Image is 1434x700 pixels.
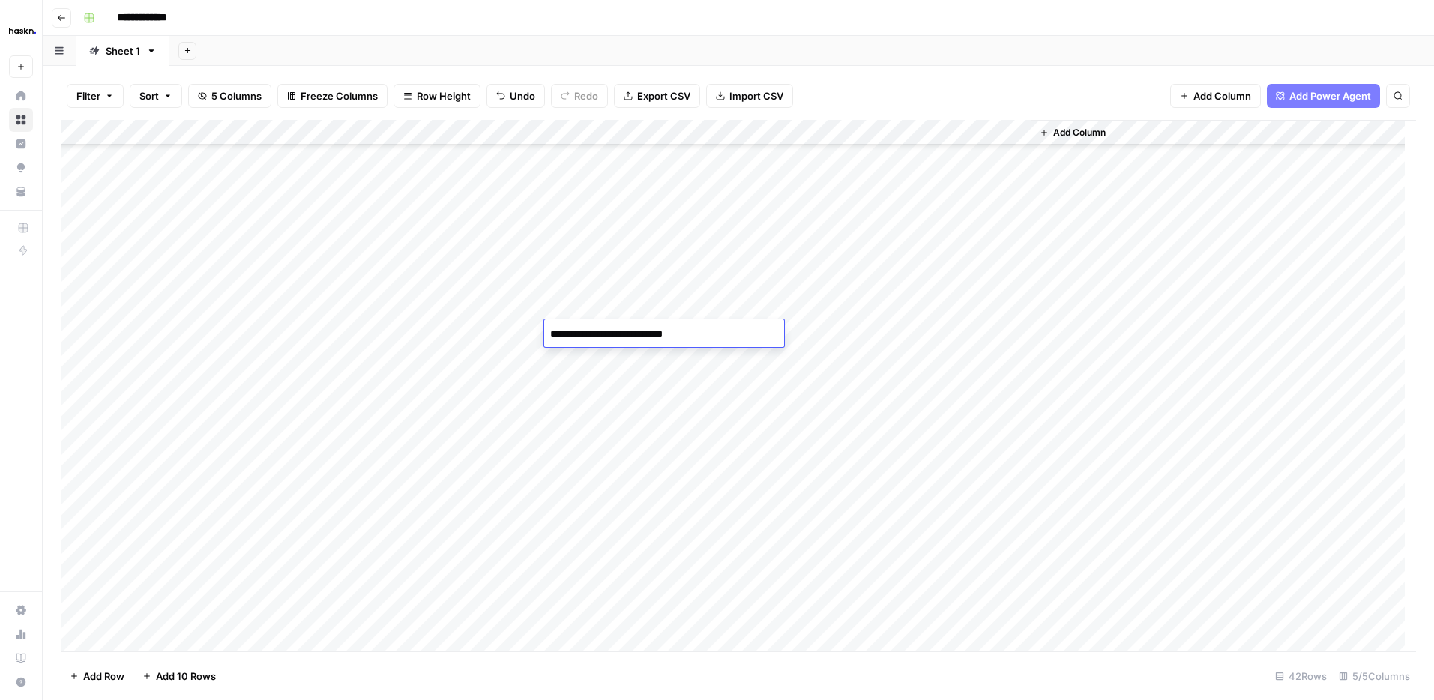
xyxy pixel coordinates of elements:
img: Haskn Logo [9,17,36,44]
span: Freeze Columns [301,88,378,103]
span: Redo [574,88,598,103]
a: Your Data [9,180,33,204]
button: Filter [67,84,124,108]
span: Export CSV [637,88,690,103]
span: Filter [76,88,100,103]
div: 42 Rows [1269,664,1333,688]
span: Add Column [1193,88,1251,103]
button: Undo [486,84,545,108]
span: Add 10 Rows [156,669,216,684]
a: Learning Hub [9,646,33,670]
span: Add Row [83,669,124,684]
button: Import CSV [706,84,793,108]
button: Add Power Agent [1267,84,1380,108]
div: 5/5 Columns [1333,664,1416,688]
button: Add Column [1170,84,1261,108]
button: Row Height [394,84,480,108]
button: Add Row [61,664,133,688]
span: Sort [139,88,159,103]
a: Opportunities [9,156,33,180]
span: Add Power Agent [1289,88,1371,103]
a: Settings [9,598,33,622]
a: Browse [9,108,33,132]
button: Add 10 Rows [133,664,225,688]
div: Sheet 1 [106,43,140,58]
button: 5 Columns [188,84,271,108]
a: Home [9,84,33,108]
button: Workspace: Haskn [9,12,33,49]
a: Sheet 1 [76,36,169,66]
button: Freeze Columns [277,84,388,108]
span: Import CSV [729,88,783,103]
button: Redo [551,84,608,108]
button: Export CSV [614,84,700,108]
button: Help + Support [9,670,33,694]
span: 5 Columns [211,88,262,103]
span: Undo [510,88,535,103]
button: Add Column [1034,123,1112,142]
span: Row Height [417,88,471,103]
a: Usage [9,622,33,646]
span: Add Column [1053,126,1106,139]
button: Sort [130,84,182,108]
a: Insights [9,132,33,156]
